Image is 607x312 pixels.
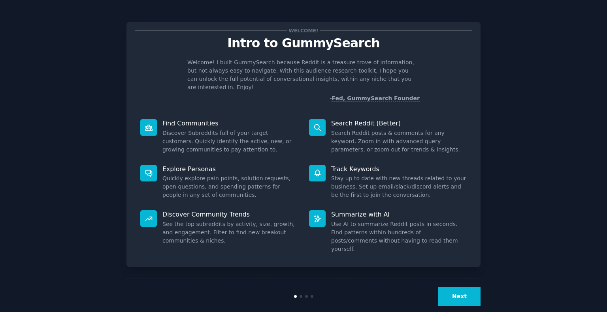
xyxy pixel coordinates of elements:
p: Summarize with AI [331,210,467,219]
p: Explore Personas [162,165,298,173]
div: - [330,94,420,103]
dd: Discover Subreddits full of your target customers. Quickly identify the active, new, or growing c... [162,129,298,154]
p: Intro to GummySearch [135,36,472,50]
p: Find Communities [162,119,298,127]
p: Search Reddit (Better) [331,119,467,127]
button: Next [438,287,481,306]
p: Welcome! I built GummySearch because Reddit is a treasure trove of information, but not always ea... [187,58,420,92]
span: Welcome! [287,26,320,35]
dd: Search Reddit posts & comments for any keyword. Zoom in with advanced query parameters, or zoom o... [331,129,467,154]
p: Track Keywords [331,165,467,173]
dd: Use AI to summarize Reddit posts in seconds. Find patterns within hundreds of posts/comments with... [331,220,467,253]
dd: Quickly explore pain points, solution requests, open questions, and spending patterns for people ... [162,174,298,199]
dd: Stay up to date with new threads related to your business. Set up email/slack/discord alerts and ... [331,174,467,199]
a: Fed, GummySearch Founder [332,95,420,102]
dd: See the top subreddits by activity, size, growth, and engagement. Filter to find new breakout com... [162,220,298,245]
p: Discover Community Trends [162,210,298,219]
